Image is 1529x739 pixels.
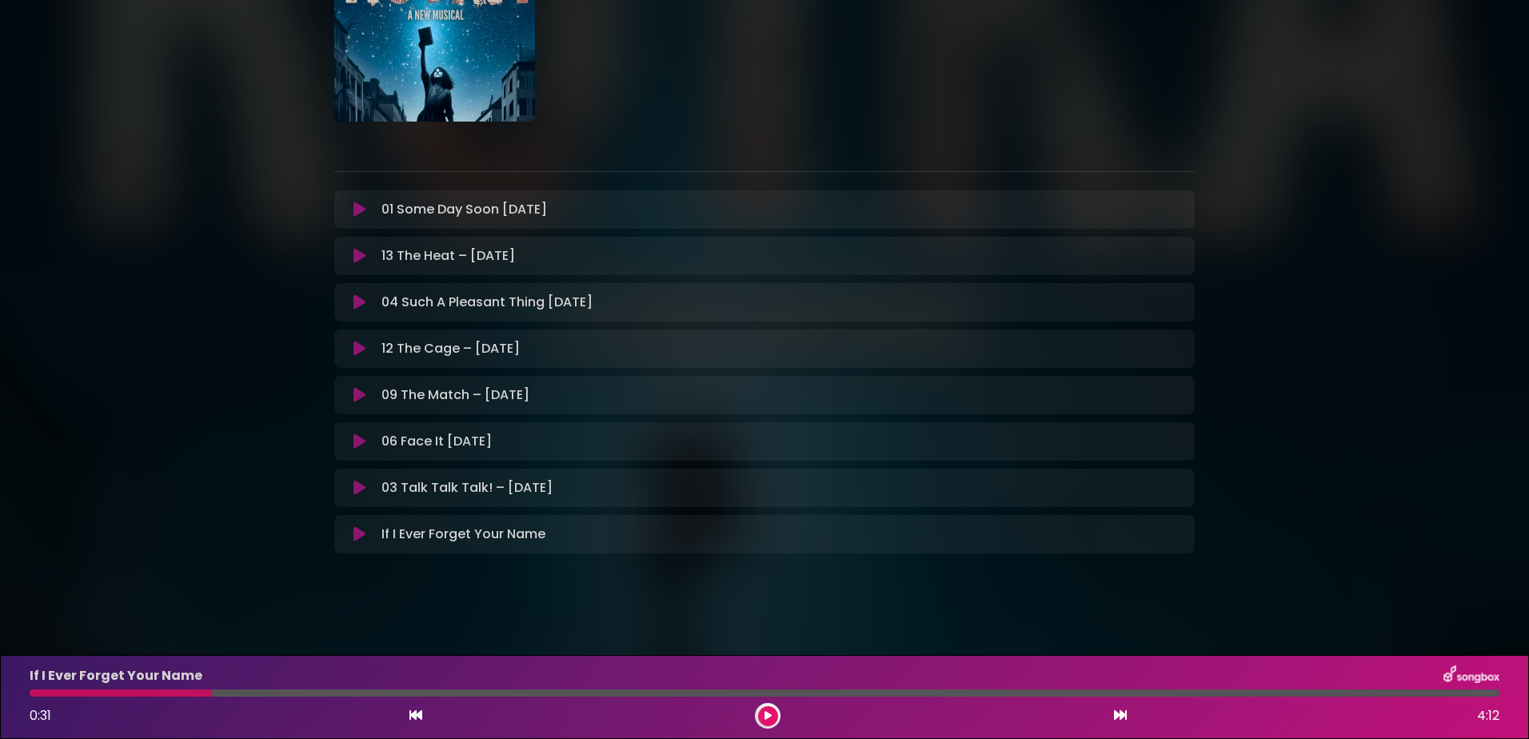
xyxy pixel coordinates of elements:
p: 13 The Heat – [DATE] [381,246,515,266]
p: 04 Such A Pleasant Thing [DATE] [381,293,593,312]
p: 09 The Match – [DATE] [381,385,529,405]
p: 01 Some Day Soon [DATE] [381,200,547,219]
p: 12 The Cage – [DATE] [381,339,520,358]
p: 06 Face It [DATE] [381,432,492,451]
p: If I Ever Forget Your Name [381,525,545,544]
p: 03 Talk Talk Talk! – [DATE] [381,478,553,497]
